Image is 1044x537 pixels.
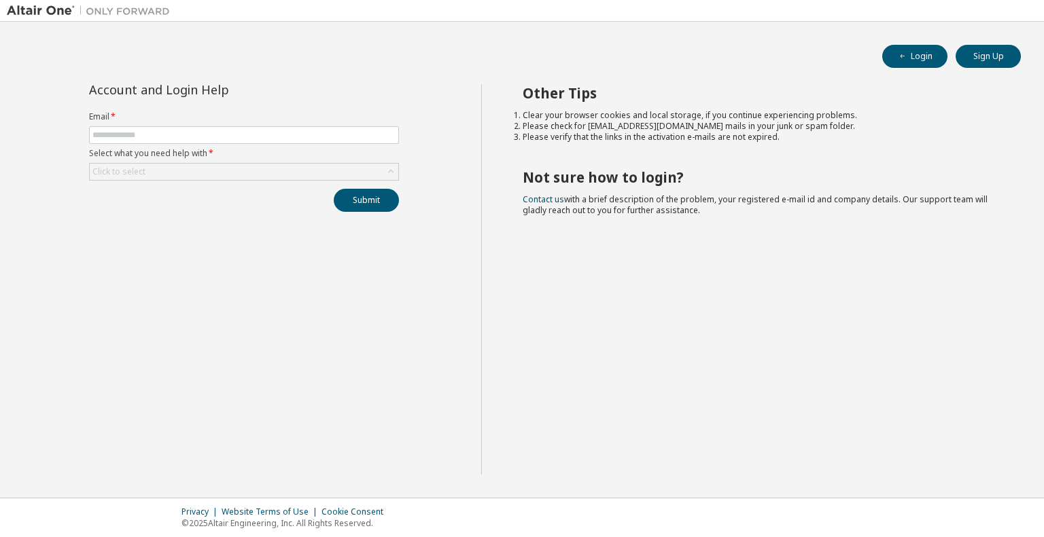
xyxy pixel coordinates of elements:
label: Email [89,111,399,122]
button: Login [882,45,947,68]
label: Select what you need help with [89,148,399,159]
img: Altair One [7,4,177,18]
div: Click to select [90,164,398,180]
h2: Other Tips [523,84,997,102]
li: Clear your browser cookies and local storage, if you continue experiencing problems. [523,110,997,121]
li: Please verify that the links in the activation e-mails are not expired. [523,132,997,143]
div: Privacy [181,506,222,517]
h2: Not sure how to login? [523,168,997,186]
div: Account and Login Help [89,84,337,95]
button: Sign Up [956,45,1021,68]
div: Website Terms of Use [222,506,321,517]
div: Cookie Consent [321,506,391,517]
li: Please check for [EMAIL_ADDRESS][DOMAIN_NAME] mails in your junk or spam folder. [523,121,997,132]
button: Submit [334,189,399,212]
a: Contact us [523,193,564,205]
span: with a brief description of the problem, your registered e-mail id and company details. Our suppo... [523,193,988,216]
div: Click to select [92,166,145,177]
p: © 2025 Altair Engineering, Inc. All Rights Reserved. [181,517,391,529]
